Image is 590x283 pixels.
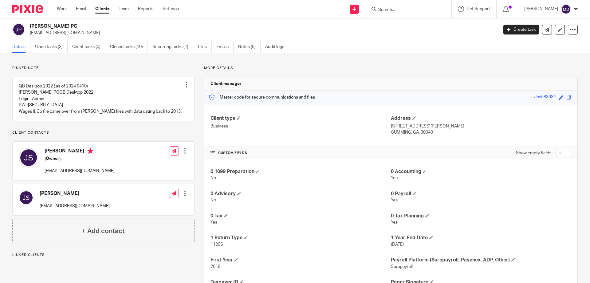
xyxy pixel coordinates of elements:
[138,6,153,12] a: Reports
[466,7,490,11] span: Get Support
[12,66,195,71] p: Pinned note
[413,192,416,195] span: Edit 0 Payroll
[412,116,416,120] span: Edit Address
[210,168,391,175] h4: 0 1099 Preparation
[210,123,391,129] p: Business
[391,191,571,197] h4: 0 Payroll
[198,41,212,53] a: Files
[210,235,391,241] h4: 1 Return Type
[224,214,228,217] span: Edit 0 Tax
[210,151,391,156] h4: CUSTOM FIELDS
[19,148,38,168] img: svg%3E
[204,66,578,71] p: More details
[210,176,216,180] span: No
[119,6,129,12] a: Team
[425,214,429,217] span: Edit 0 Tax Planning
[238,41,261,53] a: Notes (6)
[391,213,571,219] h4: 0 Tax Planning
[429,236,433,239] span: Edit 1 Year End Date
[45,148,115,156] h4: [PERSON_NAME]
[35,41,68,53] a: Open tasks (3)
[30,30,494,36] p: [EMAIL_ADDRESS][DOMAIN_NAME]
[209,94,315,100] p: Master code for secure communications and files
[516,150,551,156] label: Show empty fields
[76,6,86,12] a: Email
[57,6,67,12] a: Work
[12,253,195,257] p: Linked clients
[45,156,115,162] h5: (Owner)
[555,25,565,34] a: Edit client
[542,25,552,34] a: Send new email
[110,41,148,53] a: Closed tasks (10)
[511,258,515,261] span: Edit Payroll Platform (Surepayroll, Paychex, ADP, Other)
[210,242,223,247] span: 1120S
[40,190,110,197] h4: [PERSON_NAME]
[210,115,391,122] h4: Client type
[567,95,571,100] span: Copy to clipboard
[72,41,105,53] a: Client tasks (0)
[152,41,193,53] a: Recurring tasks (1)
[559,95,564,100] span: Edit code
[12,5,43,13] img: Pixie
[378,7,433,13] input: Search
[163,6,179,12] a: Settings
[210,220,217,224] span: Yes
[234,258,238,261] span: Edit First Year
[265,41,289,53] a: Audit logs
[524,6,558,12] p: [PERSON_NAME]
[40,203,110,209] p: [EMAIL_ADDRESS][DOMAIN_NAME]
[391,242,404,247] span: [DATE]
[391,257,571,263] h4: Payroll Platform (Surepayroll, Paychex, ADP, Other)
[12,23,25,36] img: svg%3E
[391,198,398,202] span: Yes
[210,191,391,197] h4: 0 Advisory
[237,116,241,120] span: Change Client type
[391,265,413,269] span: Surepayroll
[391,129,571,135] p: CUMMING, GA, 30040
[210,198,216,202] span: No
[244,236,248,239] span: Edit 1 Return Type
[503,25,539,34] a: Create task
[391,115,571,122] h4: Address
[19,190,33,205] img: svg%3E
[561,4,571,14] img: svg%3E
[210,81,242,87] h3: Client manager
[391,123,571,129] p: [STREET_ADDRESS][PERSON_NAME]
[95,6,109,12] a: Clients
[12,130,195,135] p: Client contacts
[391,168,571,175] h4: 0 Accounting
[256,169,260,173] span: Edit 0 1099 Preparation
[237,192,241,195] span: Edit 0 Advisory
[391,220,398,224] span: Yes
[391,176,398,180] span: Yes
[30,23,401,30] h2: [PERSON_NAME] PC
[210,257,391,263] h4: First Year
[82,226,125,236] h4: + Add contact
[87,148,93,154] i: Primary
[210,265,220,269] span: 2018
[391,235,571,241] h4: 1 Year End Date
[45,168,115,174] p: [EMAIL_ADDRESS][DOMAIN_NAME]
[534,94,556,101] div: Jos583934
[12,41,30,53] a: Details
[423,169,427,173] span: Edit 0 Accounting
[216,41,234,53] a: Emails
[210,213,391,219] h4: 0 Tax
